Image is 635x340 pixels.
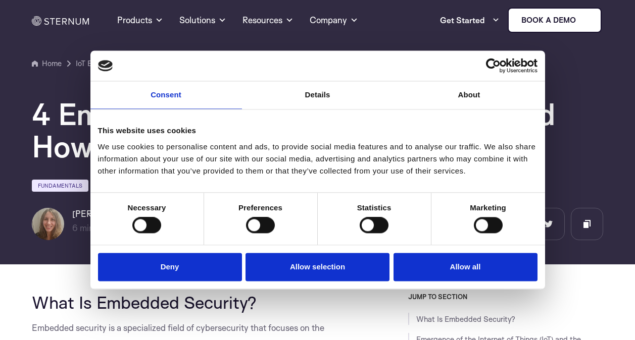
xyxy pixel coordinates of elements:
[72,222,78,233] span: 6
[179,2,226,38] a: Solutions
[508,8,602,33] a: Book a demo
[98,141,538,177] div: We use cookies to personalise content and ads, to provide social media features and to analyse ou...
[32,292,257,313] span: What Is Embedded Security?
[72,222,118,233] span: min read |
[408,293,603,301] h3: JUMP TO SECTION
[72,208,148,220] h6: [PERSON_NAME]
[238,203,282,212] strong: Preferences
[98,125,538,137] div: This website uses cookies
[32,180,88,192] a: Fundamentals
[32,58,62,70] a: Home
[98,253,242,281] button: Deny
[580,16,588,24] img: sternum iot
[128,203,166,212] strong: Necessary
[394,81,545,109] a: About
[440,10,500,30] a: Get Started
[98,60,113,71] img: logo
[32,98,603,162] h1: 4 Embedded Security Challenges and How to Solve Them
[394,253,538,281] button: Allow all
[117,2,163,38] a: Products
[90,81,242,109] a: Consent
[246,253,389,281] button: Allow selection
[449,58,538,73] a: Usercentrics Cookiebot - opens in a new window
[242,81,394,109] a: Details
[76,58,103,70] a: IoT Blog
[357,203,392,212] strong: Statistics
[310,2,358,38] a: Company
[242,2,294,38] a: Resources
[416,314,515,324] a: What Is Embedded Security?
[470,203,506,212] strong: Marketing
[32,208,64,240] img: Hadas Spektor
